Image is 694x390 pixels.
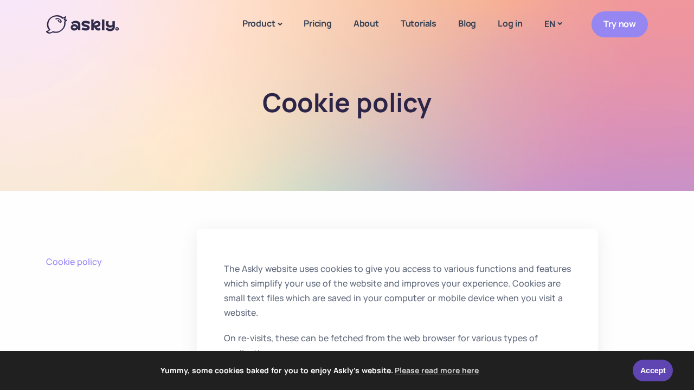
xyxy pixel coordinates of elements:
a: Pricing [293,3,343,44]
a: Tutorials [390,3,447,44]
a: Log in [487,3,534,44]
a: learn more about cookies [393,362,480,379]
span: Yummy, some cookies baked for you to enjoy Askly's website. [16,362,626,379]
p: On re-visits, these can be fetched from the web browser for various types of applications. [224,331,571,360]
a: Try now [592,11,648,37]
h1: Cookie policy [175,87,519,118]
a: Cookie policy [46,256,197,268]
a: Product [232,3,293,45]
a: About [343,3,390,44]
p: The Askly website uses cookies to give you access to various functions and features which simplif... [224,262,571,321]
a: Accept [633,360,673,381]
img: Askly [46,15,119,34]
a: Blog [447,3,487,44]
a: EN [534,16,572,32]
